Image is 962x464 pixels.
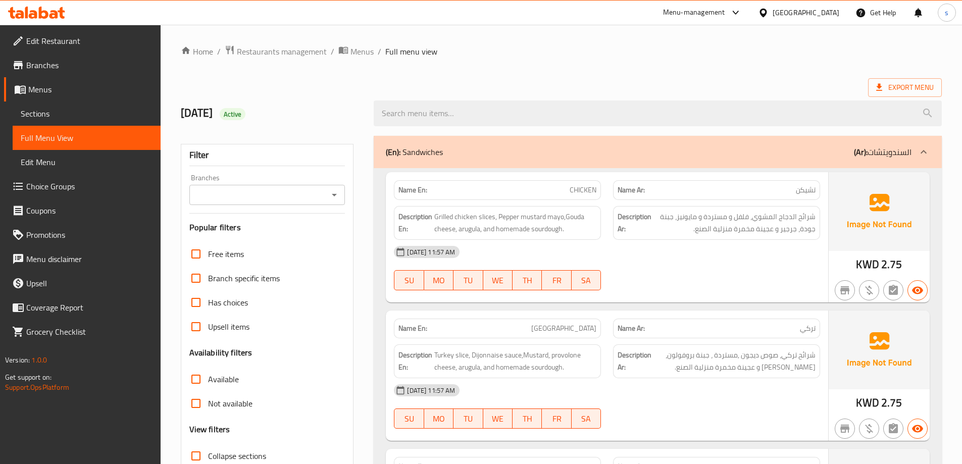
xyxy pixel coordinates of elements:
[487,411,509,426] span: WE
[854,146,912,158] p: السندويتشات
[542,408,571,429] button: FR
[572,408,601,429] button: SA
[208,248,244,260] span: Free items
[859,280,879,300] button: Purchased item
[237,45,327,58] span: Restaurants management
[546,273,567,288] span: FR
[181,106,362,121] h2: [DATE]
[546,411,567,426] span: FR
[28,83,153,95] span: Menus
[208,321,249,333] span: Upsell items
[883,280,903,300] button: Not has choices
[653,211,816,235] span: شرائح الدجاج المشوي، فلفل و مستردة و مايونيز، جبنة جودة، جرجير و عجينة مخمرة منزلية الصنع.
[327,188,341,202] button: Open
[385,45,437,58] span: Full menu view
[773,7,839,18] div: [GEOGRAPHIC_DATA]
[618,211,651,235] strong: Description Ar:
[487,273,509,288] span: WE
[907,419,928,439] button: Available
[189,222,345,233] h3: Popular filters
[483,270,513,290] button: WE
[13,101,161,126] a: Sections
[576,273,597,288] span: SA
[189,347,252,358] h3: Availability filters
[350,45,374,58] span: Menus
[4,29,161,53] a: Edit Restaurant
[4,247,161,271] a: Menu disclaimer
[5,381,69,394] a: Support.OpsPlatform
[189,144,345,166] div: Filter
[398,411,420,426] span: SU
[458,273,479,288] span: TU
[4,53,161,77] a: Branches
[378,45,381,58] li: /
[26,326,153,338] span: Grocery Checklist
[5,353,30,367] span: Version:
[453,408,483,429] button: TU
[208,397,252,409] span: Not available
[398,185,427,195] strong: Name En:
[517,411,538,426] span: TH
[868,78,942,97] span: Export Menu
[338,45,374,58] a: Menus
[881,393,902,413] span: 2.75
[859,419,879,439] button: Purchased item
[434,349,596,374] span: Turkey slice, Dijonnaise sauce,Mustard, provolone cheese, arugula, and homemade sourdough.
[434,211,596,235] span: Grilled chicken slices, Pepper mustard mayo,Gouda cheese, arugula, and homemade sourdough.
[513,270,542,290] button: TH
[428,411,449,426] span: MO
[854,144,868,160] b: (Ar):
[189,424,230,435] h3: View filters
[883,419,903,439] button: Not has choices
[21,108,153,120] span: Sections
[220,110,246,119] span: Active
[26,253,153,265] span: Menu disclaimer
[26,59,153,71] span: Branches
[398,273,420,288] span: SU
[208,272,280,284] span: Branch specific items
[386,144,400,160] b: (En):
[4,320,161,344] a: Grocery Checklist
[217,45,221,58] li: /
[945,7,948,18] span: s
[829,311,930,389] img: Ae5nvW7+0k+MAAAAAElFTkSuQmCC
[796,185,816,195] span: تشيكن
[424,408,453,429] button: MO
[907,280,928,300] button: Available
[398,323,427,334] strong: Name En:
[4,198,161,223] a: Coupons
[542,270,571,290] button: FR
[26,229,153,241] span: Promotions
[13,126,161,150] a: Full Menu View
[618,323,645,334] strong: Name Ar:
[881,254,902,274] span: 2.75
[618,185,645,195] strong: Name Ar:
[374,136,942,168] div: (En): Sandwiches(Ar):السندويتشات
[4,271,161,295] a: Upsell
[531,323,596,334] span: [GEOGRAPHIC_DATA]
[829,172,930,251] img: Ae5nvW7+0k+MAAAAAElFTkSuQmCC
[394,408,424,429] button: SU
[26,301,153,314] span: Coverage Report
[835,419,855,439] button: Not branch specific item
[570,185,596,195] span: CHICKEN
[21,156,153,168] span: Edit Menu
[4,174,161,198] a: Choice Groups
[386,146,443,158] p: Sandwiches
[572,270,601,290] button: SA
[663,7,725,19] div: Menu-management
[403,386,459,395] span: [DATE] 11:57 AM
[800,323,816,334] span: تركي
[374,100,942,126] input: search
[5,371,52,384] span: Get support on:
[208,373,239,385] span: Available
[4,77,161,101] a: Menus
[208,296,248,308] span: Has choices
[835,280,855,300] button: Not branch specific item
[26,277,153,289] span: Upsell
[403,247,459,257] span: [DATE] 11:57 AM
[424,270,453,290] button: MO
[26,180,153,192] span: Choice Groups
[513,408,542,429] button: TH
[398,211,432,235] strong: Description En:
